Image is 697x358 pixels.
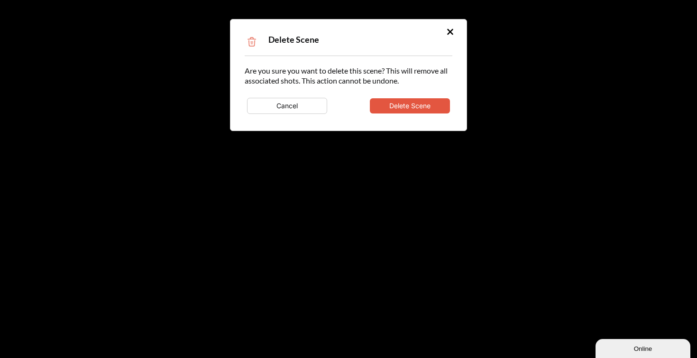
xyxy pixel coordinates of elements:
img: Trash Icon [245,35,259,49]
iframe: chat widget [596,337,692,358]
span: Delete Scene [268,34,319,45]
button: Cancel [247,98,327,114]
div: Are you sure you want to delete this scene? This will remove all associated shots. This action ca... [245,66,452,116]
button: Delete Scene [370,98,450,113]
